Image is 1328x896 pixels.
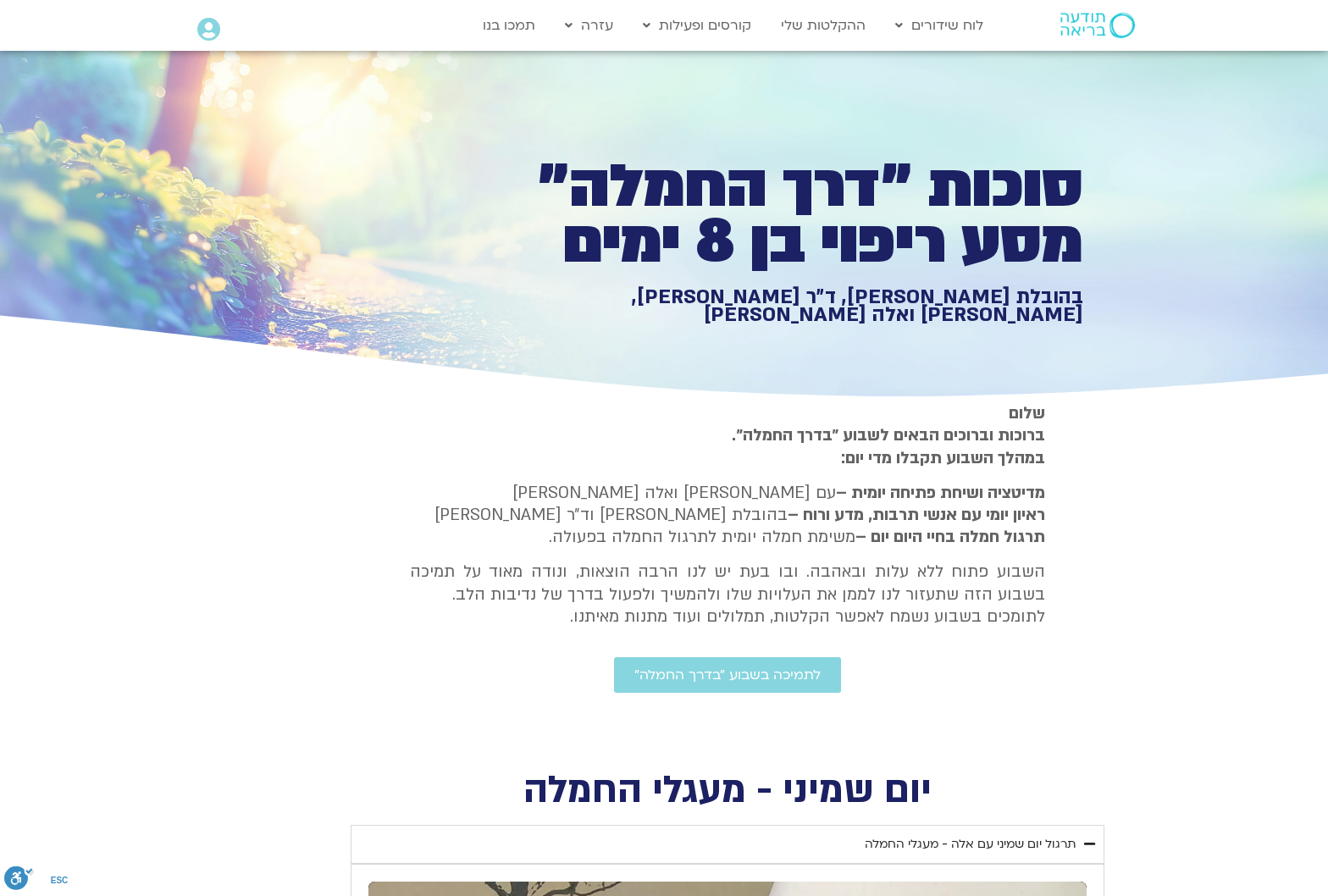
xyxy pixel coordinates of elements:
p: עם [PERSON_NAME] ואלה [PERSON_NAME] בהובלת [PERSON_NAME] וד״ר [PERSON_NAME] משימת חמלה יומית לתרג... [410,482,1045,549]
strong: שלום [1009,402,1045,424]
a: קורסים ופעילות [634,9,760,41]
h1: סוכות ״דרך החמלה״ מסע ריפוי בן 8 ימים [496,159,1083,270]
span: לתמיכה בשבוע ״בדרך החמלה״ [634,667,821,683]
h2: יום שמיני - מעגלי החמלה [351,773,1104,808]
a: לוח שידורים [887,9,992,41]
a: ההקלטות שלי [772,9,874,41]
img: תודעה בריאה [1060,13,1135,38]
p: השבוע פתוח ללא עלות ובאהבה. ובו בעת יש לנו הרבה הוצאות, ונודה מאוד על תמיכה בשבוע הזה שתעזור לנו ... [410,561,1045,628]
a: תמכו בנו [474,9,544,41]
strong: מדיטציה ושיחת פתיחה יומית – [836,482,1045,504]
h1: בהובלת [PERSON_NAME], ד״ר [PERSON_NAME], [PERSON_NAME] ואלה [PERSON_NAME] [496,288,1083,324]
summary: תרגול יום שמיני עם אלה - מעגלי החמלה [351,825,1104,864]
div: תרגול יום שמיני עם אלה - מעגלי החמלה [865,834,1076,855]
b: תרגול חמלה בחיי היום יום – [855,526,1045,548]
strong: ברוכות וברוכים הבאים לשבוע ״בדרך החמלה״. במהלך השבוע תקבלו מדי יום: [732,424,1045,468]
a: עזרה [556,9,622,41]
b: ראיון יומי עם אנשי תרבות, מדע ורוח – [788,504,1045,526]
a: לתמיכה בשבוע ״בדרך החמלה״ [614,657,841,693]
